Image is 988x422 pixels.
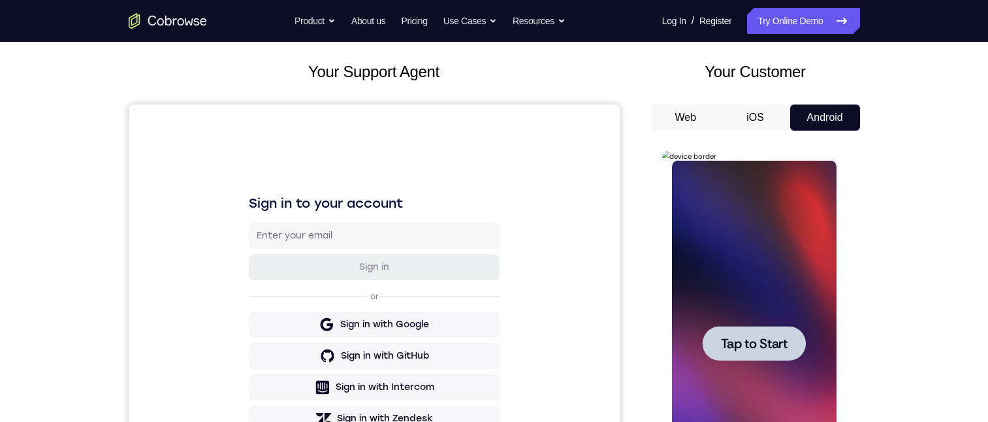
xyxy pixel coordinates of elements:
p: or [239,187,253,197]
span: / [692,13,694,29]
h2: Your Support Agent [129,60,620,84]
a: Create a new account [221,338,313,348]
a: Log In [662,8,686,34]
span: Tap to Start [59,186,125,199]
button: Tap to Start [40,175,144,210]
button: Use Cases [443,8,497,34]
button: Resources [513,8,566,34]
button: Web [651,105,721,131]
button: Sign in with GitHub [120,238,371,265]
div: Sign in with GitHub [212,245,300,258]
a: Pricing [401,8,427,34]
div: Sign in with Intercom [207,276,306,289]
a: Register [699,8,731,34]
button: Sign in with Intercom [120,270,371,296]
div: Sign in with Google [212,214,300,227]
button: Product [295,8,336,34]
a: Go to the home page [129,13,207,29]
p: Don't have an account? [120,338,371,348]
a: About us [351,8,385,34]
button: iOS [720,105,790,131]
button: Sign in with Zendesk [120,301,371,327]
button: Android [790,105,860,131]
div: Sign in with Zendesk [208,308,304,321]
button: Sign in with Google [120,207,371,233]
h2: Your Customer [651,60,860,84]
a: Try Online Demo [747,8,859,34]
